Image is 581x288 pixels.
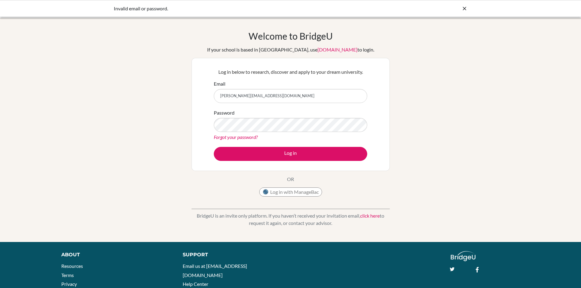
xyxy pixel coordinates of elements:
p: Log in below to research, discover and apply to your dream university. [214,68,367,76]
a: Email us at [EMAIL_ADDRESS][DOMAIN_NAME] [183,263,247,278]
h1: Welcome to BridgeU [249,30,333,41]
label: Password [214,109,235,116]
div: Support [183,251,283,258]
a: Privacy [61,281,77,287]
img: logo_white@2x-f4f0deed5e89b7ecb1c2cc34c3e3d731f90f0f143d5ea2071677605dd97b5244.png [451,251,475,261]
button: Log in [214,147,367,161]
div: Invalid email or password. [114,5,376,12]
div: If your school is based in [GEOGRAPHIC_DATA], use to login. [207,46,374,53]
a: Resources [61,263,83,269]
a: [DOMAIN_NAME] [317,47,357,52]
p: OR [287,176,294,183]
a: Forgot your password? [214,134,258,140]
a: Help Center [183,281,208,287]
p: BridgeU is an invite only platform. If you haven’t received your invitation email, to request it ... [192,212,390,227]
a: Terms [61,272,74,278]
button: Log in with ManageBac [259,187,322,197]
a: click here [360,213,380,219]
div: About [61,251,169,258]
label: Email [214,80,225,87]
